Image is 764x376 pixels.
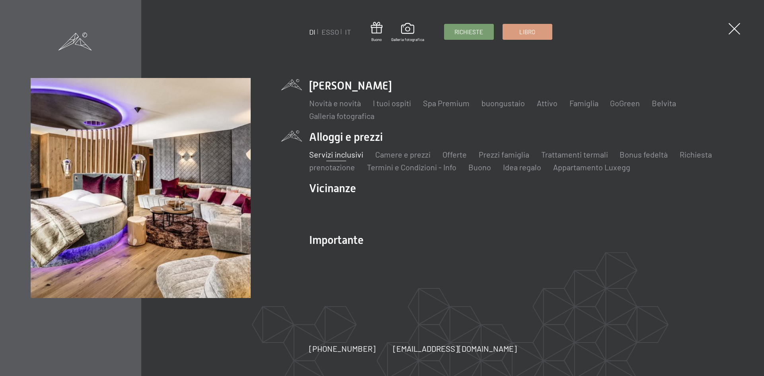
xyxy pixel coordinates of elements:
a: I tuoi ospiti [372,98,411,108]
a: Belvita [652,98,676,108]
a: Richiesta [680,150,712,159]
a: Libro [503,24,552,39]
a: Galleria fotografica [391,23,424,42]
a: GoGreen [610,98,640,108]
a: buongustaio [481,98,524,108]
a: Attivo [536,98,557,108]
a: [PHONE_NUMBER] [309,343,375,354]
a: IT [345,27,351,36]
a: Galleria fotografica [309,111,374,121]
a: Camere e prezzi [375,150,430,159]
a: Buono [468,162,491,172]
a: DI [309,27,315,36]
font: Buono [371,37,382,42]
a: Prezzi famiglia [478,150,529,159]
font: [EMAIL_ADDRESS][DOMAIN_NAME] [393,344,516,353]
a: Servizi inclusivi [309,150,363,159]
a: Famiglia [569,98,598,108]
a: Spa Premium [423,98,469,108]
a: Termini e Condizioni - Info [366,162,456,172]
a: Richieste [444,24,493,39]
font: [PHONE_NUMBER] [309,344,375,353]
font: Libro [519,28,535,35]
a: Bonus fedeltà [620,150,668,159]
a: [EMAIL_ADDRESS][DOMAIN_NAME] [393,343,516,354]
font: Richieste [454,28,483,35]
a: Novità e novità [309,98,361,108]
a: Idea regalo [503,162,541,172]
font: Galleria fotografica [391,37,424,42]
a: Offerte [442,150,466,159]
a: Trattamenti termali [541,150,608,159]
a: ESSO [321,27,339,36]
a: prenotazione [309,162,355,172]
a: Buono [370,22,382,42]
a: Appartamento Luxegg [553,162,630,172]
